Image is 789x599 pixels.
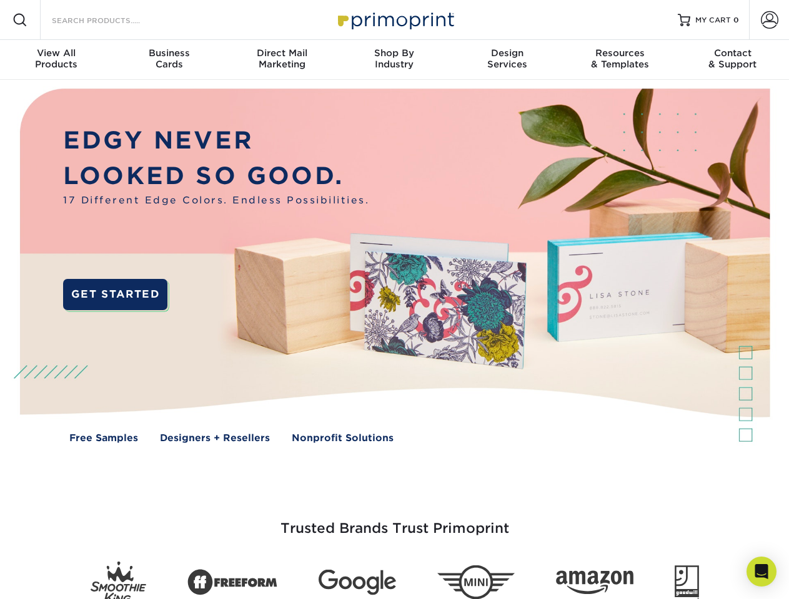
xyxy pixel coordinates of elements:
div: & Templates [563,47,676,70]
span: MY CART [695,15,731,26]
a: Free Samples [69,431,138,446]
span: Direct Mail [226,47,338,59]
a: Direct MailMarketing [226,40,338,80]
p: LOOKED SO GOOD. [63,158,369,194]
a: Designers + Resellers [160,431,270,446]
div: Open Intercom Messenger [747,557,777,587]
img: Goodwill [675,565,699,599]
div: & Support [677,47,789,70]
input: SEARCH PRODUCTS..... [51,12,172,27]
span: 17 Different Edge Colors. Endless Possibilities. [63,193,369,208]
a: Nonprofit Solutions [292,431,394,446]
a: Resources& Templates [563,40,676,80]
a: DesignServices [451,40,563,80]
h3: Trusted Brands Trust Primoprint [29,490,760,552]
div: Services [451,47,563,70]
span: 0 [733,16,739,24]
p: EDGY NEVER [63,123,369,158]
span: Design [451,47,563,59]
span: Contact [677,47,789,59]
div: Industry [338,47,450,70]
a: BusinessCards [112,40,225,80]
span: Shop By [338,47,450,59]
a: Contact& Support [677,40,789,80]
span: Resources [563,47,676,59]
a: GET STARTED [63,279,167,310]
a: Shop ByIndustry [338,40,450,80]
div: Cards [112,47,225,70]
img: Google [319,570,396,595]
span: Business [112,47,225,59]
img: Amazon [556,571,633,595]
img: Primoprint [332,6,457,33]
div: Marketing [226,47,338,70]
